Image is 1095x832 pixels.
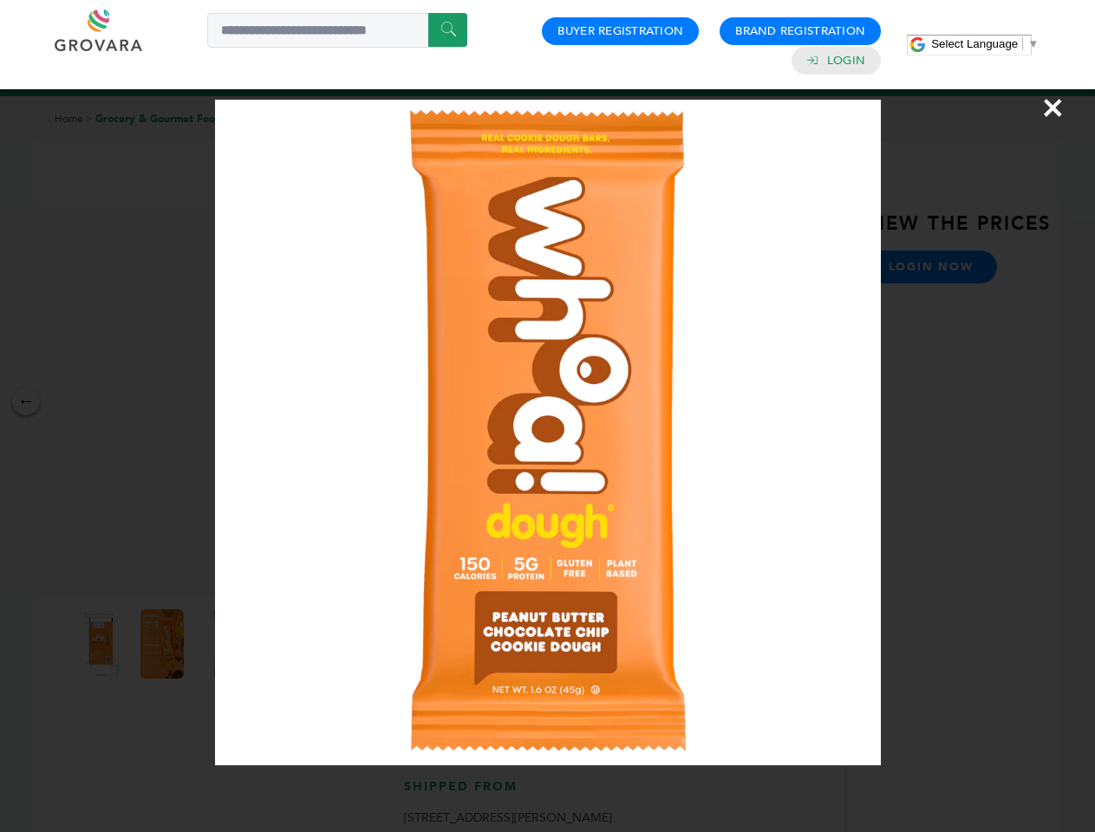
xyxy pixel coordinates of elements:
[827,53,865,68] a: Login
[557,23,683,39] a: Buyer Registration
[1022,37,1023,50] span: ​
[931,37,1039,50] a: Select Language​
[931,37,1018,50] span: Select Language
[207,13,467,48] input: Search a product or brand...
[215,100,881,765] img: Image Preview
[1027,37,1039,50] span: ▼
[1041,83,1065,132] span: ×
[735,23,865,39] a: Brand Registration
